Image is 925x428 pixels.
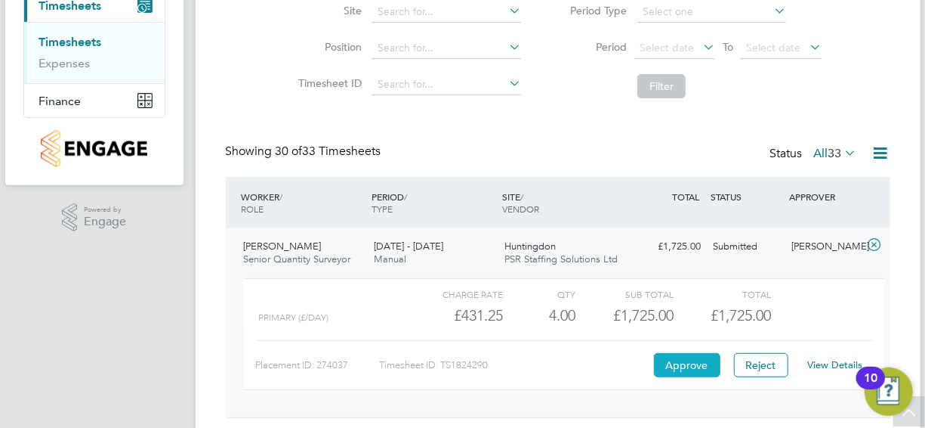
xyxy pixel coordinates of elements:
span: To [718,37,738,57]
div: Timesheet ID: TS1824290 [379,353,650,377]
span: Powered by [84,203,126,216]
div: Status [770,144,860,165]
span: Huntingdon [504,240,556,253]
div: APPROVER [785,183,864,210]
div: Placement ID: 274037 [256,353,379,377]
div: QTY [503,285,576,303]
label: Position [294,40,362,54]
div: WORKER [238,183,368,222]
button: Filter [637,74,686,98]
input: Search for... [372,74,521,95]
span: Engage [84,216,126,228]
span: Select date [640,41,694,54]
span: ROLE [242,203,264,215]
div: £1,725.00 [629,234,708,259]
label: Period Type [559,4,627,17]
span: / [520,191,523,203]
input: Search for... [372,2,521,23]
span: Finance [39,94,82,108]
label: Timesheet ID [294,76,362,90]
div: [PERSON_NAME] [785,234,864,259]
div: Charge rate [405,285,502,303]
a: Powered byEngage [62,203,126,232]
span: [DATE] - [DATE] [374,240,443,253]
span: Select date [746,41,800,54]
label: Period [559,40,627,54]
span: TOTAL [673,191,700,203]
div: £431.25 [405,303,502,328]
div: Timesheets [24,22,165,83]
span: 33 Timesheets [276,144,381,159]
div: 10 [864,378,877,398]
div: STATUS [708,183,786,210]
button: Open Resource Center, 10 new notifications [865,368,913,416]
a: View Details [807,358,862,371]
span: 33 [828,146,842,161]
img: countryside-properties-logo-retina.png [41,130,147,167]
div: Sub Total [576,285,674,303]
input: Search for... [372,38,521,59]
span: / [404,191,407,203]
div: SITE [498,183,629,222]
input: Select one [637,2,786,23]
a: Go to home page [23,130,165,167]
div: Total [674,285,771,303]
a: Timesheets [39,35,102,49]
label: Site [294,4,362,17]
span: £1,725.00 [711,306,771,324]
div: Submitted [708,234,786,259]
button: Reject [734,353,788,377]
span: [PERSON_NAME] [244,240,322,253]
span: 30 of [276,144,303,159]
span: VENDOR [502,203,539,215]
span: PSR Staffing Solutions Ltd [504,253,618,265]
span: / [280,191,283,203]
div: Showing [226,144,384,160]
div: PERIOD [368,183,498,222]
span: Manual [374,253,406,265]
a: Expenses [39,56,91,70]
button: Approve [654,353,720,377]
span: TYPE [372,203,393,215]
span: Senior Quantity Surveyor [244,253,351,265]
button: Finance [24,84,165,117]
span: Primary (£/day) [259,312,329,323]
div: 4.00 [503,303,576,328]
label: All [814,146,857,161]
div: £1,725.00 [576,303,674,328]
